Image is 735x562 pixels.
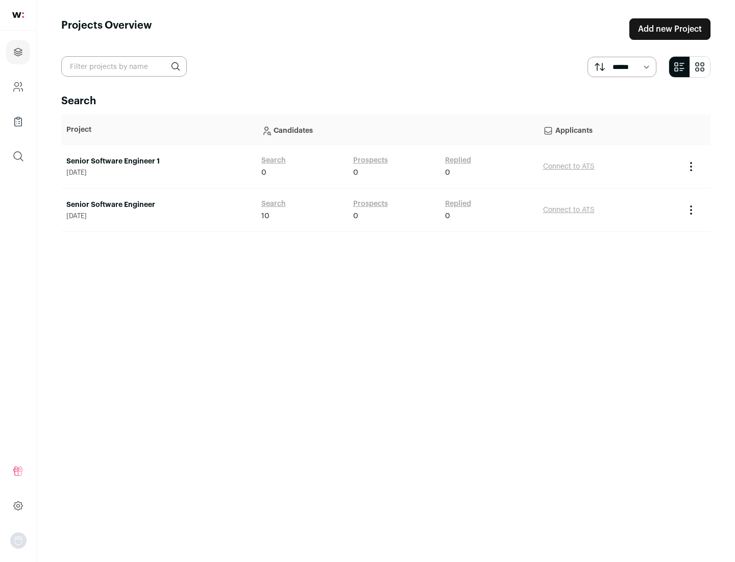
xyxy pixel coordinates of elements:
[61,94,710,108] h2: Search
[66,156,251,167] a: Senior Software Engineer 1
[445,199,471,209] a: Replied
[61,56,187,77] input: Filter projects by name
[543,120,675,140] p: Applicants
[6,40,30,64] a: Projects
[261,155,286,166] a: Search
[353,168,358,178] span: 0
[12,12,24,18] img: wellfound-shorthand-0d5821cbd27db2630d0214b213865d53afaa358527fdda9d0ea32b1df1b89c2c.svg
[353,199,388,209] a: Prospects
[685,160,697,173] button: Project Actions
[66,169,251,177] span: [DATE]
[261,120,533,140] p: Candidates
[261,211,269,221] span: 10
[10,532,27,549] button: Open dropdown
[353,211,358,221] span: 0
[61,18,152,40] h1: Projects Overview
[445,211,450,221] span: 0
[629,18,710,40] a: Add new Project
[543,206,595,214] a: Connect to ATS
[261,199,286,209] a: Search
[445,155,471,166] a: Replied
[66,212,251,220] span: [DATE]
[353,155,388,166] a: Prospects
[10,532,27,549] img: nopic.png
[6,75,30,99] a: Company and ATS Settings
[445,168,450,178] span: 0
[685,204,697,216] button: Project Actions
[6,109,30,134] a: Company Lists
[543,163,595,170] a: Connect to ATS
[66,200,251,210] a: Senior Software Engineer
[66,125,251,135] p: Project
[261,168,266,178] span: 0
